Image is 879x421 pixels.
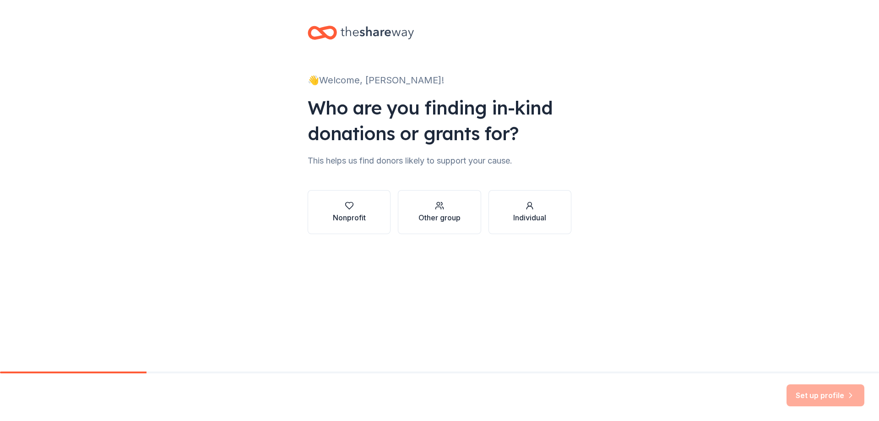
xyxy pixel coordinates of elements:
div: Other group [418,212,461,223]
button: Nonprofit [308,190,391,234]
div: Nonprofit [333,212,366,223]
div: This helps us find donors likely to support your cause. [308,153,571,168]
button: Other group [398,190,481,234]
button: Individual [488,190,571,234]
div: 👋 Welcome, [PERSON_NAME]! [308,73,571,87]
div: Who are you finding in-kind donations or grants for? [308,95,571,146]
div: Individual [513,212,546,223]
